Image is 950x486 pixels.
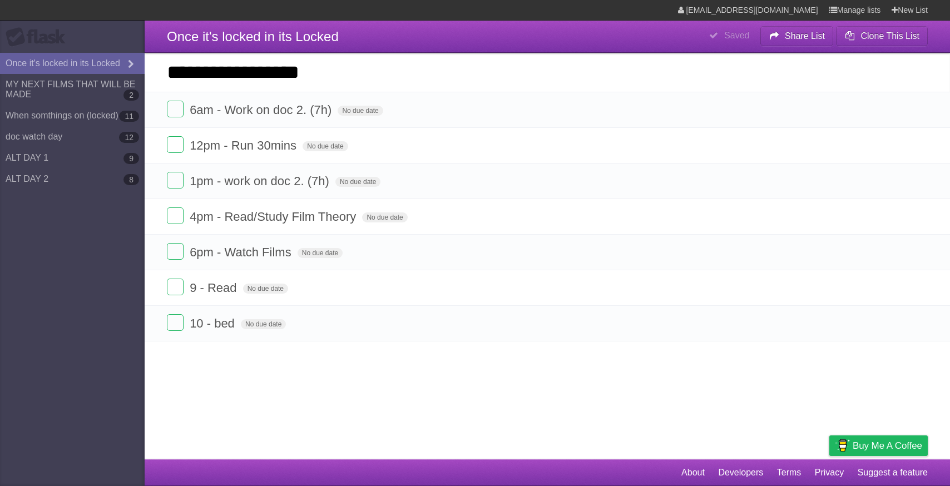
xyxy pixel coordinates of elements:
a: Developers [718,462,763,483]
a: Privacy [815,462,844,483]
label: Done [167,207,184,224]
a: Suggest a feature [858,462,928,483]
span: No due date [241,319,286,329]
span: 6pm - Watch Films [190,245,294,259]
span: Buy me a coffee [853,436,922,455]
div: Flask [6,27,72,47]
b: 2 [123,90,139,101]
span: 1pm - work on doc 2. (7h) [190,174,332,188]
label: Done [167,314,184,331]
span: No due date [298,248,343,258]
b: 12 [119,132,139,143]
a: Terms [777,462,801,483]
span: 6am - Work on doc 2. (7h) [190,103,334,117]
span: No due date [303,141,348,151]
a: About [681,462,705,483]
a: Buy me a coffee [829,435,928,456]
b: Clone This List [860,31,919,41]
b: Share List [785,31,825,41]
label: Done [167,243,184,260]
label: Done [167,136,184,153]
img: Buy me a coffee [835,436,850,455]
label: Done [167,279,184,295]
span: 12pm - Run 30mins [190,138,299,152]
label: Done [167,172,184,189]
span: No due date [362,212,407,222]
span: 4pm - Read/Study Film Theory [190,210,359,224]
label: Done [167,101,184,117]
button: Clone This List [836,26,928,46]
span: No due date [338,106,383,116]
span: No due date [335,177,380,187]
button: Share List [760,26,834,46]
span: 10 - bed [190,316,237,330]
b: Saved [724,31,749,40]
span: No due date [243,284,288,294]
b: 8 [123,174,139,185]
b: 9 [123,153,139,164]
b: 11 [119,111,139,122]
span: 9 - Read [190,281,239,295]
span: Once it's locked in its Locked [167,29,339,44]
